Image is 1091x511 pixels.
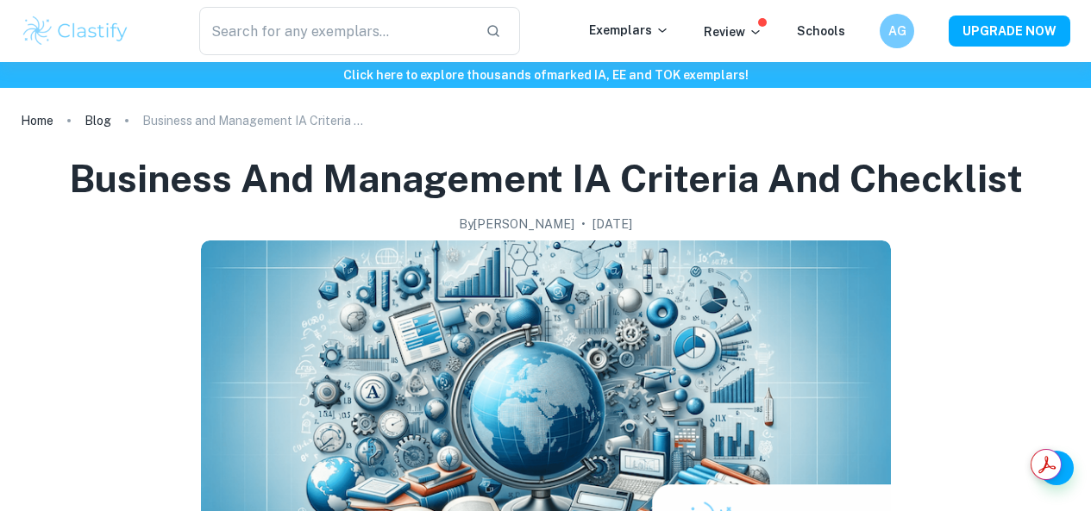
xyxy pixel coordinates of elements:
p: Review [704,22,762,41]
p: Business and Management IA Criteria and Checklist [142,111,367,130]
a: Home [21,109,53,133]
a: Blog [85,109,111,133]
h1: Business and Management IA Criteria and Checklist [69,153,1023,204]
button: AG [880,14,914,48]
button: UPGRADE NOW [949,16,1070,47]
img: Clastify logo [21,14,130,48]
p: • [581,215,586,234]
p: Exemplars [589,21,669,40]
a: Schools [797,24,845,38]
h6: AG [887,22,907,41]
h6: Click here to explore thousands of marked IA, EE and TOK exemplars ! [3,65,1088,84]
h2: By [PERSON_NAME] [459,215,574,234]
input: Search for any exemplars... [199,7,472,55]
h2: [DATE] [593,215,632,234]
